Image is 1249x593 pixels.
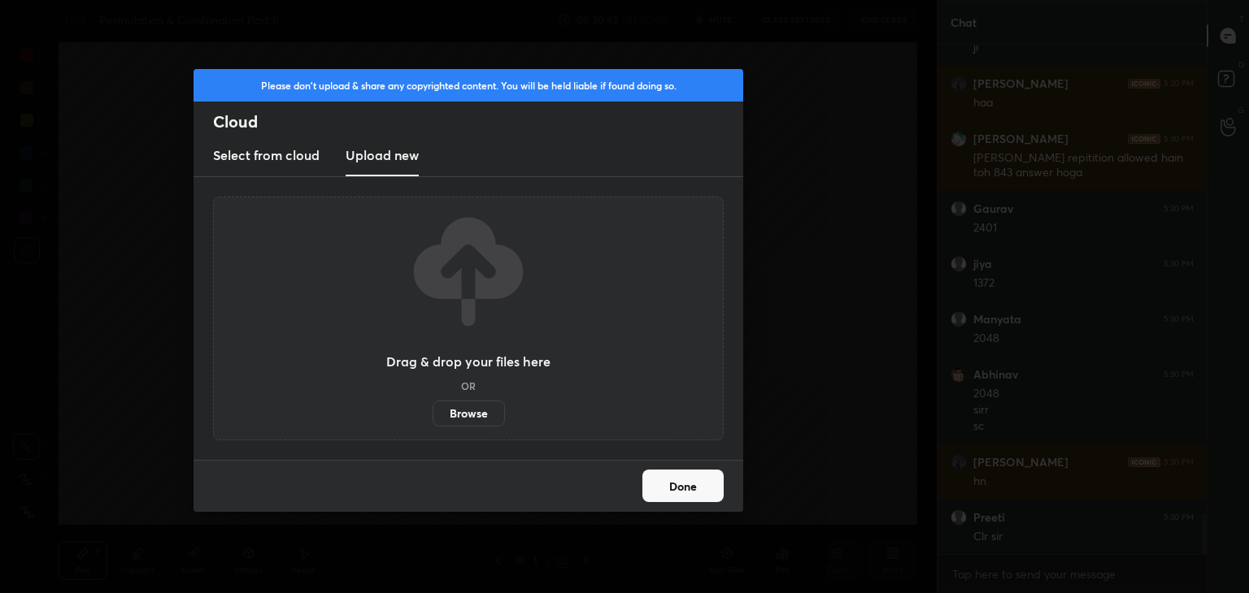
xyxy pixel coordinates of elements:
div: Please don't upload & share any copyrighted content. You will be held liable if found doing so. [194,69,743,102]
h5: OR [461,381,476,391]
h3: Upload new [346,145,419,165]
h2: Cloud [213,111,743,132]
h3: Select from cloud [213,145,320,165]
h3: Drag & drop your files here [386,355,551,368]
button: Done [642,470,724,502]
